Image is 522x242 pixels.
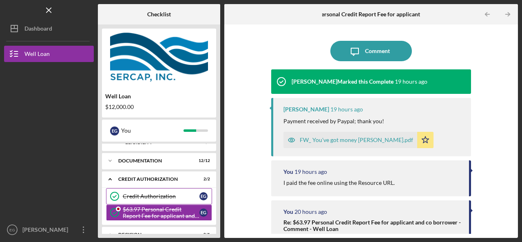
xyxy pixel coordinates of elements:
[283,219,462,232] strong: Re: $63.97 Personal Credit Report Fee for applicant and co borrower - Comment - Well Loan
[121,124,184,138] div: You
[199,209,208,217] div: E G
[110,127,119,135] div: E G
[24,46,50,64] div: Well Loan
[283,132,434,148] button: FW_ You've got money [PERSON_NAME].pdf
[118,177,190,182] div: CREDIT AUTHORIZATION
[283,209,293,215] div: You
[105,93,213,100] div: Well Loan
[300,137,413,143] div: FW_ You've got money [PERSON_NAME].pdf
[4,46,94,62] button: Well Loan
[330,41,412,61] button: Comment
[299,11,464,18] b: $63.97 Personal Credit Report Fee for applicant and co borrower
[283,169,293,175] div: You
[123,206,199,219] div: $63.97 Personal Credit Report Fee for applicant and co borrower
[195,158,210,163] div: 12 / 12
[106,204,212,221] a: $63.97 Personal Credit Report Fee for applicant and co borrowerEG
[4,20,94,37] button: Dashboard
[106,188,212,204] a: Credit AuthorizationEG
[105,104,213,110] div: $12,000.00
[199,192,208,200] div: E G
[195,177,210,182] div: 2 / 2
[123,193,199,200] div: Credit Authorization
[147,11,171,18] b: Checklist
[294,209,327,215] time: 2025-10-01 16:25
[118,232,190,237] div: Decision
[283,180,395,186] div: I paid the fee online using the Resource URL.
[118,158,190,163] div: Documentation
[283,117,384,126] p: Payment received by Paypal; thank you!
[20,222,73,240] div: [PERSON_NAME]
[102,33,216,82] img: Product logo
[4,222,94,238] button: EG[PERSON_NAME]
[294,169,327,175] time: 2025-10-01 17:33
[195,232,210,237] div: 0 / 1
[365,41,390,61] div: Comment
[24,20,52,39] div: Dashboard
[395,78,427,85] time: 2025-10-01 17:33
[292,78,394,85] div: [PERSON_NAME] Marked this Complete
[9,228,15,232] text: EG
[283,106,329,113] div: [PERSON_NAME]
[330,106,363,113] time: 2025-10-01 17:33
